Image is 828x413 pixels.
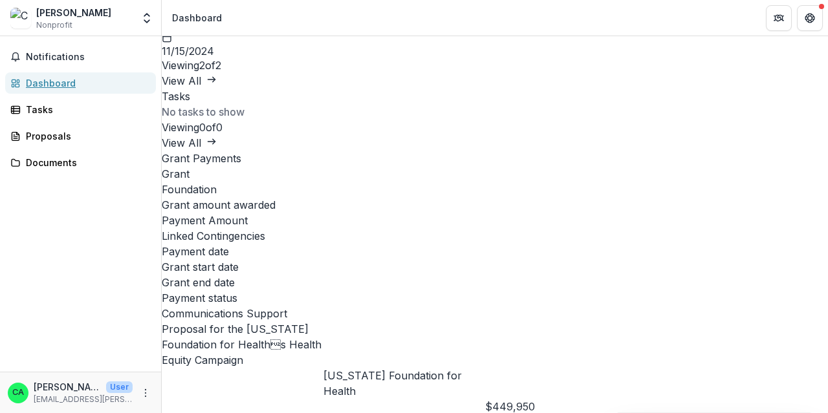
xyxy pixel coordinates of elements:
[162,45,214,58] span: 11/15/2024
[162,259,828,275] div: Grant start date
[162,166,828,182] div: Grant
[26,103,146,116] div: Tasks
[162,244,828,259] div: Payment date
[162,307,321,366] a: Communications Support Proposal for the [US_STATE] Foundation for Healths Health Equity Campaign
[106,381,133,393] p: User
[162,197,828,213] div: Grant amount awarded
[162,213,828,228] div: Payment Amount
[10,8,31,28] img: Chuck Alexander
[138,385,153,401] button: More
[797,5,823,31] button: Get Help
[162,136,217,149] a: View All
[162,104,828,120] p: No tasks to show
[26,129,146,143] div: Proposals
[162,228,828,244] div: Linked Contingencies
[162,58,828,73] p: Viewing 2 of 2
[162,275,828,290] div: Grant end date
[26,52,151,63] span: Notifications
[162,182,828,197] div: Foundation
[5,47,156,67] button: Notifications
[162,290,828,306] div: Payment status
[12,388,24,397] div: Chuck Alexander
[138,5,156,31] button: Open entity switcher
[323,368,485,399] p: [US_STATE] Foundation for Health
[162,74,217,87] a: View All
[36,19,72,31] span: Nonprofit
[162,89,828,104] h2: Tasks
[34,380,101,394] p: [PERSON_NAME]
[162,120,828,135] p: Viewing 0 of 0
[172,11,222,25] div: Dashboard
[167,8,227,27] nav: breadcrumb
[26,76,146,90] div: Dashboard
[5,125,156,147] a: Proposals
[162,151,828,166] h2: Grant Payments
[36,6,111,19] div: [PERSON_NAME]
[5,99,156,120] a: Tasks
[766,5,792,31] button: Partners
[5,152,156,173] a: Documents
[5,72,156,94] a: Dashboard
[34,394,133,405] p: [EMAIL_ADDRESS][PERSON_NAME][DOMAIN_NAME]
[26,156,146,169] div: Documents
